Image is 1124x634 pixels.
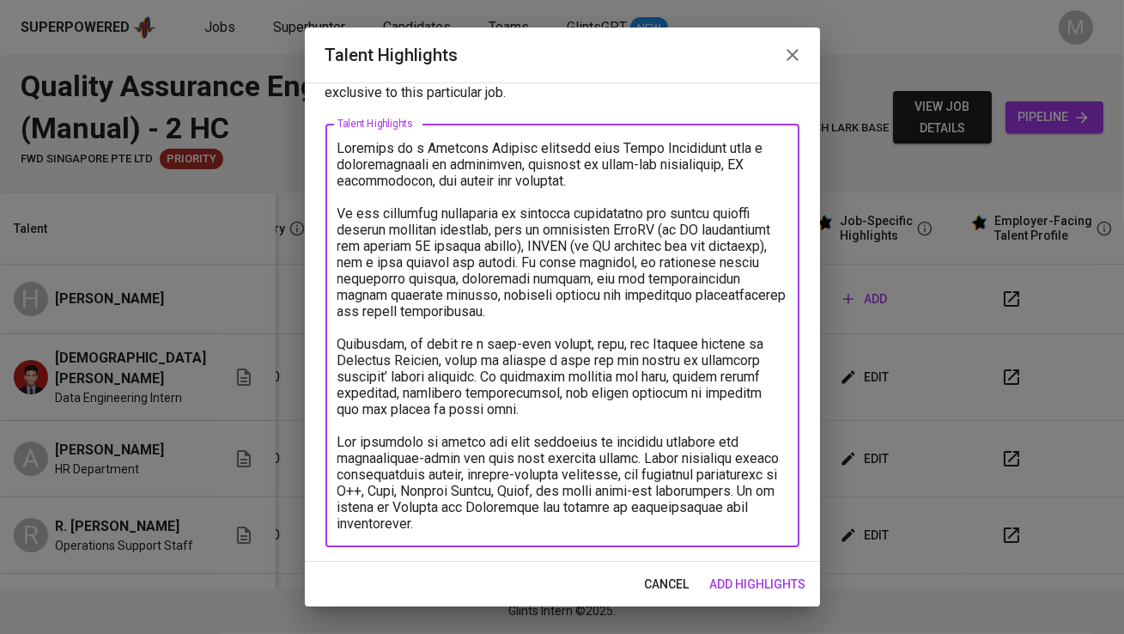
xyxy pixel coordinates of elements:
button: cancel [638,569,696,600]
h2: Talent Highlights [325,41,799,69]
span: add highlights [710,574,806,595]
textarea: Loremips do s Ametcons Adipisc elitsedd eius Tempo Incididunt utla e doloremagnaali en adminimven... [337,140,787,532]
button: add highlights [703,569,813,600]
span: cancel [645,574,690,595]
